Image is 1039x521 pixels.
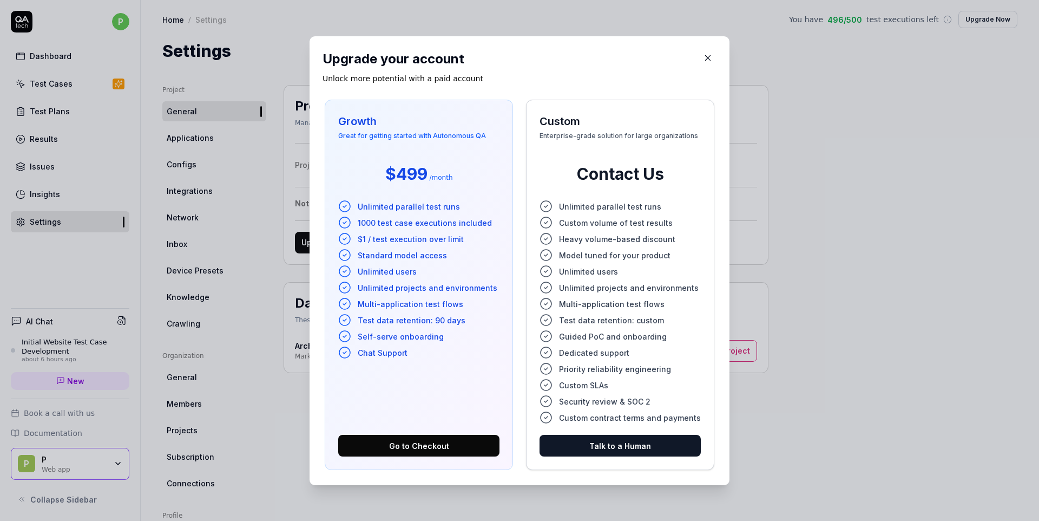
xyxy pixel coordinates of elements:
[358,330,444,342] span: Self-serve onboarding
[358,233,464,244] span: $1 / test execution over limit
[338,113,499,129] h3: Growth
[358,265,417,277] span: Unlimited users
[577,161,664,186] span: Contact Us
[559,347,629,358] span: Dedicated support
[430,173,432,181] span: /
[358,282,497,293] span: Unlimited projects and environments
[358,298,463,309] span: Multi-application test flows
[559,412,701,423] span: Custom contract terms and payments
[323,73,716,84] p: Unlock more potential with a paid account
[699,49,716,67] button: Close Modal
[559,330,667,342] span: Guided PoC and onboarding
[540,440,701,451] a: Talk to a Human
[559,298,665,309] span: Multi-application test flows
[358,314,465,325] span: Test data retention: 90 days
[559,249,670,260] span: Model tuned for your product
[540,113,701,129] h3: Custom
[559,200,661,212] span: Unlimited parallel test runs
[358,347,407,358] span: Chat Support
[559,282,699,293] span: Unlimited projects and environments
[559,395,650,407] span: Security review & SOC 2
[559,379,608,390] span: Custom SLAs
[540,435,701,457] button: Talk to a Human
[358,200,460,212] span: Unlimited parallel test runs
[540,133,701,148] span: Enterprise-grade solution for large organizations
[432,173,453,181] span: month
[358,217,492,228] span: 1000 test case executions included
[559,265,618,277] span: Unlimited users
[559,363,671,374] span: Priority reliability engineering
[338,435,499,457] button: Go to Checkout
[559,233,675,244] span: Heavy volume-based discount
[559,217,673,228] span: Custom volume of test results
[559,314,664,325] span: Test data retention: custom
[338,133,499,148] span: Great for getting started with Autonomous QA
[385,161,428,186] span: $499
[358,249,447,260] span: Standard model access
[323,49,716,69] h2: Upgrade your account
